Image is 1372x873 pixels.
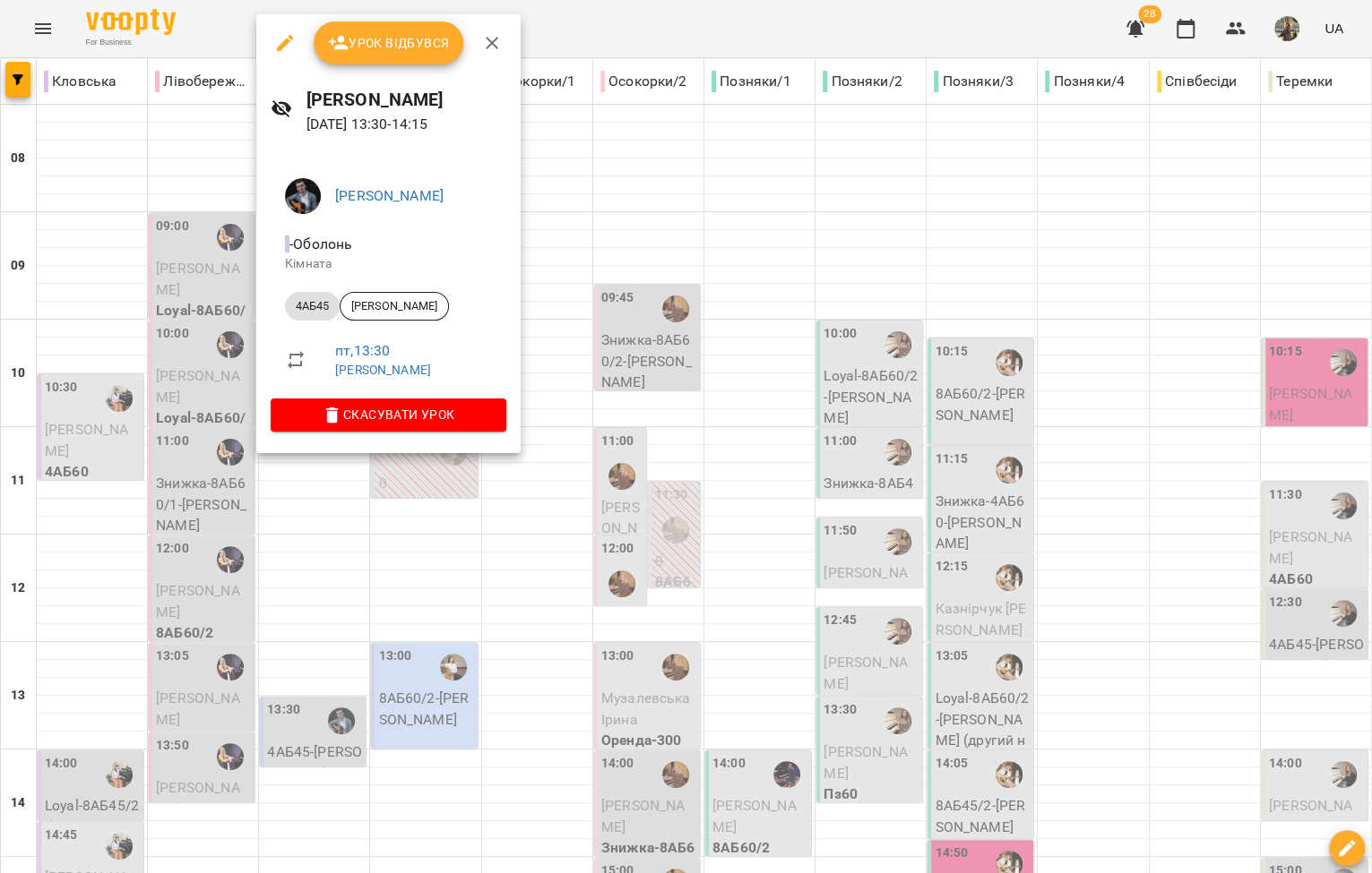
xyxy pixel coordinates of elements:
[341,298,448,314] span: [PERSON_NAME]
[271,398,506,431] button: Скасувати Урок
[285,404,492,425] span: Скасувати Урок
[306,114,506,135] p: [DATE] 13:30 - 14:15
[340,292,449,321] div: [PERSON_NAME]
[335,363,431,377] a: [PERSON_NAME]
[306,86,506,114] h6: [PERSON_NAME]
[335,187,444,204] a: [PERSON_NAME]
[285,235,356,252] span: - Оболонь
[328,32,450,54] span: Урок відбувся
[335,342,390,359] a: пт , 13:30
[285,298,340,314] span: 4АБ45
[314,21,464,64] button: Урок відбувся
[285,178,321,214] img: d409717b2cc07cfe90b90e756120502c.jpg
[285,255,492,273] p: Кімната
